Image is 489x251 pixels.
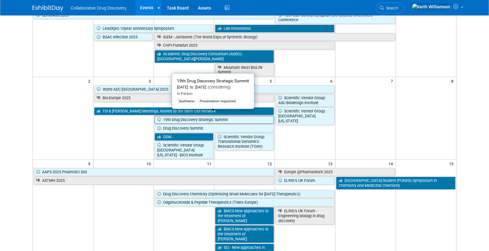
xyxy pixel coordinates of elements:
span: 6 [330,77,335,85]
a: Europe @PharmaWorX 2025 [276,168,395,176]
div: Presentation requested [198,99,237,104]
a: [GEOGRAPHIC_DATA] Student (PUNDS) Symposium in Chemistry and Medicinal Chemistry [336,177,456,189]
a: Oligonucleotide & Peptide Therapeutics (Tides Europe) [155,198,334,206]
a: Academic Drug Discovery Consortium (ADDC) - [GEOGRAPHIC_DATA][PERSON_NAME] [155,50,274,63]
span: 2 [88,77,93,85]
a: Search [376,3,404,14]
span: 7 [390,77,396,85]
span: Collaborative Drug Discovery [71,6,126,10]
span: 8 [451,77,456,85]
a: Scientific Vendor Group: ASU Biodesign Institute [276,94,334,107]
span: 12 [267,160,275,167]
span: 19th Drug Discovery Strategic Summit [177,78,249,83]
a: Scientific Vendor Group: Translational Genomics Research Institute (TGen) [215,133,274,151]
a: Bio-Europe 2025 [94,94,274,102]
a: LeadXpro 10year Anniversary Symposium [94,25,213,33]
a: ELRIG’s UK Forum - Engineering biology in drug discovery [276,207,334,225]
a: ELRIG’s UK Forum [276,177,334,185]
a: Lab Innovations [215,25,334,33]
img: ExhibitDay [33,5,63,11]
a: 19th Drug Discovery Strategic Summit [155,116,274,124]
span: 9 [88,160,93,167]
a: Drug Discovery Summit [155,124,274,132]
span: 15 [448,160,456,167]
div: [DATE] to [DATE] [177,85,249,90]
span: 11 [206,160,214,167]
a: BSAC Infection 2025 [94,33,153,41]
a: BMCS New approaches to the treatment of [PERSON_NAME] [215,225,274,243]
a: Drug Discovery Chemistry (Optimising Small Molecules for [DATE] Therapeutics) [155,190,334,198]
a: BMCS New approaches to the treatment of [PERSON_NAME] [215,207,274,225]
a: Till & [PERSON_NAME] Meetings, hosted by the Stem Cell Network [94,107,274,115]
span: (Considering) [206,85,231,89]
a: Scientific Vendor Group: [GEOGRAPHIC_DATA][US_STATE] [276,107,334,125]
a: Scientific Vendor Group: [GEOGRAPHIC_DATA][US_STATE] - BIO5 Institute [155,141,213,159]
a: World ADC [GEOGRAPHIC_DATA] 2025 [94,85,334,93]
span: 3 [148,77,154,85]
span: Search [384,6,398,10]
a: DDW - [155,133,213,141]
img: Keith Williamson [412,3,451,10]
a: ASTMH 2025 [33,177,274,185]
span: 5 [269,77,275,85]
a: Mountain West BioLife Summit [215,64,274,76]
span: 13 [327,160,335,167]
span: 14 [388,160,396,167]
a: iGEM - Jamboree (The World Expo of Synthetic Biology) [155,33,395,41]
a: CHPI Frankfurt 2025 [155,41,334,49]
span: In-Person [177,92,193,96]
div: Southwest [177,99,197,104]
a: 12th lsbc Central European Life Science Investment Conference [276,11,395,24]
span: 10 [146,160,154,167]
a: AAPS 2025 PHarmSCi 360 [33,168,274,176]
